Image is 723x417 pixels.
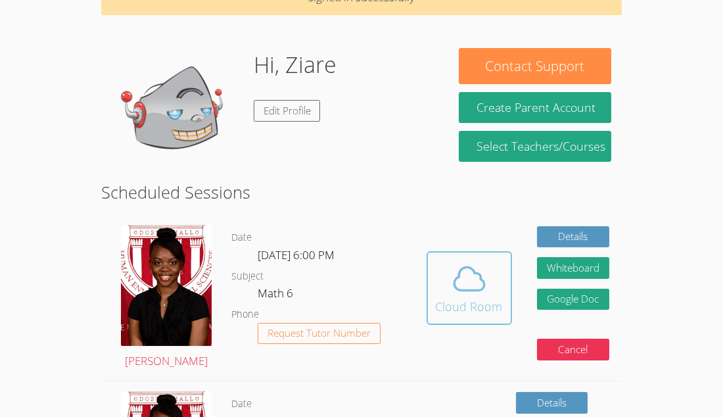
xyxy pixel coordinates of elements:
[254,100,321,122] a: Edit Profile
[121,225,212,346] img: avatar.png
[516,392,588,414] a: Details
[231,307,259,323] dt: Phone
[537,289,609,310] a: Google Doc
[268,328,371,338] span: Request Tutor Number
[427,251,512,325] button: Cloud Room
[231,396,252,412] dt: Date
[231,230,252,246] dt: Date
[537,257,609,279] button: Whiteboard
[537,339,609,360] button: Cancel
[258,284,296,307] dd: Math 6
[231,268,264,285] dt: Subject
[258,323,381,345] button: Request Tutor Number
[459,92,611,123] button: Create Parent Account
[436,297,503,316] div: Cloud Room
[459,131,611,162] a: Select Teachers/Courses
[121,225,212,371] a: [PERSON_NAME]
[459,48,611,84] button: Contact Support
[537,226,609,248] a: Details
[258,247,335,262] span: [DATE] 6:00 PM
[254,48,337,82] h1: Hi, Ziare
[101,180,622,205] h2: Scheduled Sessions
[112,48,243,180] img: default.png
